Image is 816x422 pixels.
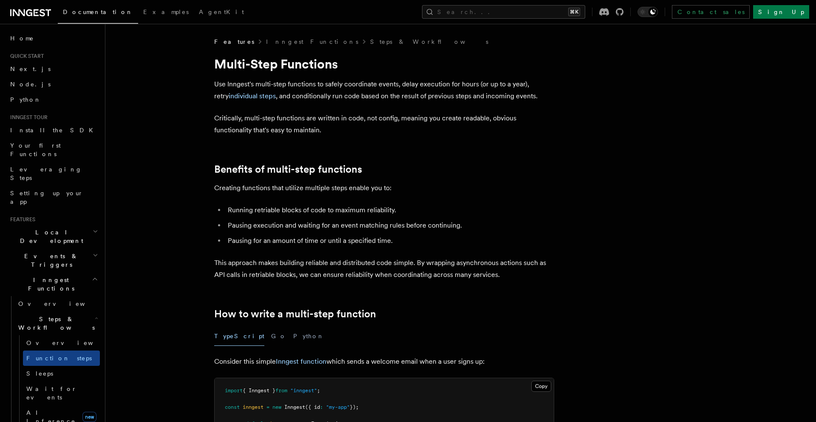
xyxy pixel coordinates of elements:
[350,404,359,410] span: });
[293,327,324,346] button: Python
[10,166,82,181] span: Leveraging Steps
[266,37,358,46] a: Inngest Functions
[194,3,249,23] a: AgentKit
[7,53,44,60] span: Quick start
[305,404,320,410] span: ({ id
[15,315,95,332] span: Steps & Workflows
[7,225,100,248] button: Local Development
[7,228,93,245] span: Local Development
[10,34,34,43] span: Home
[326,404,350,410] span: "my-app"
[214,37,254,46] span: Features
[7,31,100,46] a: Home
[18,300,106,307] span: Overview
[225,388,243,393] span: import
[7,185,100,209] a: Setting up your app
[82,412,96,422] span: new
[10,96,41,103] span: Python
[422,5,585,19] button: Search...⌘K
[26,370,53,377] span: Sleeps
[23,351,100,366] a: Function steps
[243,404,263,410] span: inngest
[15,311,100,335] button: Steps & Workflows
[275,388,287,393] span: from
[7,248,100,272] button: Events & Triggers
[15,296,100,311] a: Overview
[214,112,554,136] p: Critically, multi-step functions are written in code, not config, meaning you create readable, ob...
[7,138,100,162] a: Your first Functions
[7,77,100,92] a: Node.js
[214,182,554,194] p: Creating functions that utilize multiple steps enable you to:
[7,272,100,296] button: Inngest Functions
[63,9,133,15] span: Documentation
[672,5,750,19] a: Contact sales
[320,404,323,410] span: :
[26,339,114,346] span: Overview
[290,388,317,393] span: "inngest"
[10,127,98,134] span: Install the SDK
[10,190,83,205] span: Setting up your app
[214,308,376,320] a: How to write a multi-step function
[143,9,189,15] span: Examples
[284,404,305,410] span: Inngest
[276,357,326,365] a: Inngest function
[243,388,275,393] span: { Inngest }
[214,56,554,71] h1: Multi-Step Functions
[7,162,100,185] a: Leveraging Steps
[753,5,809,19] a: Sign Up
[568,8,580,16] kbd: ⌘K
[214,257,554,281] p: This approach makes building reliable and distributed code simple. By wrapping asynchronous actio...
[7,123,100,138] a: Install the SDK
[7,216,35,223] span: Features
[272,404,281,410] span: new
[214,356,554,368] p: Consider this simple which sends a welcome email when a user signs up:
[229,92,276,100] a: individual steps
[7,92,100,107] a: Python
[10,81,51,88] span: Node.js
[23,366,100,381] a: Sleeps
[225,220,554,231] li: Pausing execution and waiting for an event matching rules before continuing.
[10,142,61,157] span: Your first Functions
[266,404,269,410] span: =
[10,66,51,72] span: Next.js
[225,235,554,247] li: Pausing for an amount of time or until a specified time.
[637,7,658,17] button: Toggle dark mode
[225,204,554,216] li: Running retriable blocks of code to maximum reliability.
[7,252,93,269] span: Events & Triggers
[7,276,92,293] span: Inngest Functions
[58,3,138,24] a: Documentation
[214,78,554,102] p: Use Inngest's multi-step functions to safely coordinate events, delay execution for hours (or up ...
[317,388,320,393] span: ;
[7,114,48,121] span: Inngest tour
[214,163,362,175] a: Benefits of multi-step functions
[23,335,100,351] a: Overview
[531,381,551,392] button: Copy
[271,327,286,346] button: Go
[225,404,240,410] span: const
[23,381,100,405] a: Wait for events
[26,355,92,362] span: Function steps
[199,9,244,15] span: AgentKit
[370,37,488,46] a: Steps & Workflows
[138,3,194,23] a: Examples
[26,385,77,401] span: Wait for events
[214,327,264,346] button: TypeScript
[7,61,100,77] a: Next.js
